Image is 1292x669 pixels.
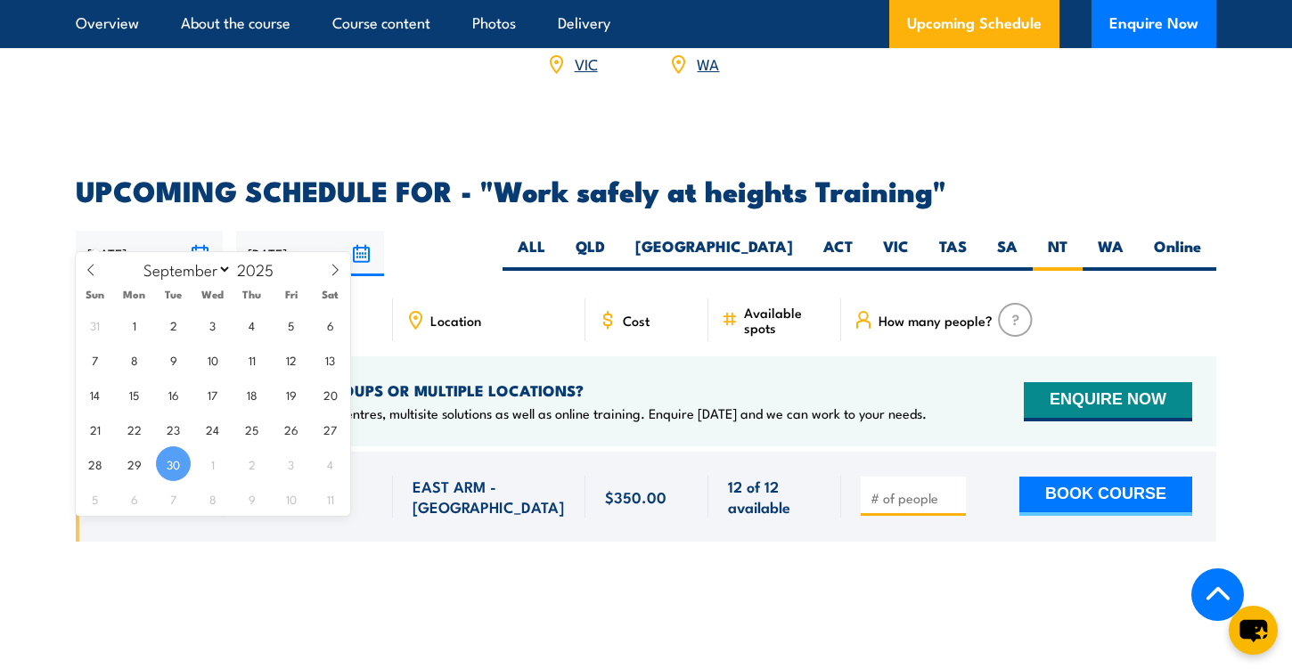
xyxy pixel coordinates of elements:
[103,380,927,400] h4: NEED TRAINING FOR LARGER GROUPS OR MULTIPLE LOCATIONS?
[274,377,308,412] span: September 19, 2025
[76,177,1216,202] h2: UPCOMING SCHEDULE FOR - "Work safely at heights Training"
[1229,606,1278,655] button: chat-button
[620,236,808,271] label: [GEOGRAPHIC_DATA]
[1033,236,1083,271] label: NT
[430,313,481,328] span: Location
[156,307,191,342] span: September 2, 2025
[76,231,223,276] input: From date
[156,412,191,446] span: September 23, 2025
[236,231,383,276] input: To date
[115,289,154,300] span: Mon
[234,377,269,412] span: September 18, 2025
[871,489,960,507] input: # of people
[193,289,233,300] span: Wed
[233,289,272,300] span: Thu
[156,377,191,412] span: September 16, 2025
[156,481,191,516] span: October 7, 2025
[503,236,560,271] label: ALL
[234,307,269,342] span: September 4, 2025
[311,289,350,300] span: Sat
[1024,382,1192,421] button: ENQUIRE NOW
[78,342,112,377] span: September 7, 2025
[78,412,112,446] span: September 21, 2025
[313,377,348,412] span: September 20, 2025
[156,342,191,377] span: September 9, 2025
[195,481,230,516] span: October 8, 2025
[274,307,308,342] span: September 5, 2025
[195,342,230,377] span: September 10, 2025
[605,486,666,507] span: $350.00
[274,342,308,377] span: September 12, 2025
[879,313,993,328] span: How many people?
[313,481,348,516] span: October 11, 2025
[274,481,308,516] span: October 10, 2025
[195,377,230,412] span: September 17, 2025
[868,236,924,271] label: VIC
[117,412,151,446] span: September 22, 2025
[195,307,230,342] span: September 3, 2025
[117,446,151,481] span: September 29, 2025
[1139,236,1216,271] label: Online
[76,289,115,300] span: Sun
[156,446,191,481] span: September 30, 2025
[154,289,193,300] span: Tue
[272,289,311,300] span: Fri
[135,257,233,281] select: Month
[697,53,719,74] a: WA
[274,446,308,481] span: October 3, 2025
[744,305,829,335] span: Available spots
[982,236,1033,271] label: SA
[313,342,348,377] span: September 13, 2025
[117,377,151,412] span: September 15, 2025
[234,446,269,481] span: October 2, 2025
[234,481,269,516] span: October 9, 2025
[728,476,822,518] span: 12 of 12 available
[234,342,269,377] span: September 11, 2025
[78,446,112,481] span: September 28, 2025
[78,481,112,516] span: October 5, 2025
[117,307,151,342] span: September 1, 2025
[195,412,230,446] span: September 24, 2025
[808,236,868,271] label: ACT
[560,236,620,271] label: QLD
[117,481,151,516] span: October 6, 2025
[1083,236,1139,271] label: WA
[413,476,566,518] span: EAST ARM - [GEOGRAPHIC_DATA]
[313,412,348,446] span: September 27, 2025
[234,412,269,446] span: September 25, 2025
[78,377,112,412] span: September 14, 2025
[313,307,348,342] span: September 6, 2025
[313,446,348,481] span: October 4, 2025
[623,313,650,328] span: Cost
[232,258,290,280] input: Year
[575,53,598,74] a: VIC
[78,307,112,342] span: August 31, 2025
[117,342,151,377] span: September 8, 2025
[1019,477,1192,516] button: BOOK COURSE
[924,236,982,271] label: TAS
[103,404,927,422] p: We offer onsite training, training at our centres, multisite solutions as well as online training...
[195,446,230,481] span: October 1, 2025
[274,412,308,446] span: September 26, 2025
